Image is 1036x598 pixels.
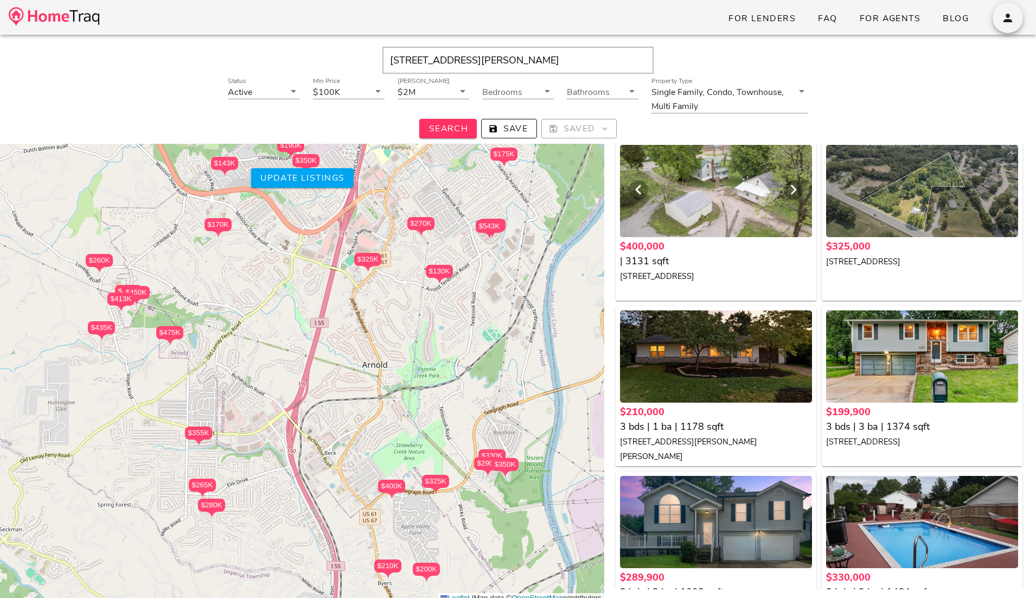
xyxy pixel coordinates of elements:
div: $355K [185,427,212,440]
div: $130K [426,265,453,284]
button: Update listings [251,168,353,188]
div: $200K [413,563,440,582]
input: Enter Your Address, Zipcode or City & State [382,47,654,74]
div: $350K [292,154,319,173]
div: $440K [115,285,142,298]
button: Save [481,119,537,138]
div: $100K [313,87,340,97]
div: $265K [189,479,216,498]
div: $265K [189,479,216,492]
img: triPin.png [482,470,494,476]
div: $170K [204,218,232,237]
div: $270K [407,217,434,230]
div: $175K [490,148,517,167]
div: $400,000 [620,239,812,254]
div: [PERSON_NAME]$2M [398,85,469,99]
button: Saved [541,119,616,138]
div: $325K [354,253,381,272]
span: Blog [942,12,969,24]
small: [STREET_ADDRESS][PERSON_NAME][PERSON_NAME] [620,436,757,462]
div: Single Family, [651,87,705,97]
img: triPin.png [498,161,510,167]
div: $143K [211,157,238,176]
img: triPin.png [206,512,218,518]
div: $290K [474,457,501,476]
div: $325K [422,475,449,488]
div: $190K [277,139,304,158]
div: 3 bds | 3 ba | 1374 sqft [826,419,1018,434]
small: [STREET_ADDRESS] [620,271,694,282]
img: triPin.png [219,170,231,176]
div: $525K [478,219,506,232]
a: FAQ [809,9,846,28]
div: $355K [185,427,212,446]
div: $475K [156,326,183,345]
div: $260K [86,254,113,267]
img: triPin.png [421,576,432,582]
button: Search [419,119,477,138]
img: triPin.png [164,339,176,345]
a: For Agents [850,9,929,28]
div: 3 bds | 1 ba | 1178 sqft [620,419,812,434]
div: $413K [107,292,135,306]
div: $170K [204,218,232,231]
img: triPin.png [94,267,105,273]
img: triPin.png [386,493,398,499]
img: triPin.png [500,471,511,477]
div: $435K [88,321,115,334]
div: $2M [398,87,415,97]
div: $290K [474,457,501,470]
a: Blog [933,9,977,28]
div: $450K [123,286,150,305]
span: Save [490,123,528,135]
a: $199,900 3 bds | 3 ba | 1374 sqft [STREET_ADDRESS] [826,405,1018,449]
div: Condo, [707,87,734,97]
div: Multi Family [651,101,698,111]
a: For Lenders [719,9,804,28]
div: $210K [374,559,401,572]
div: Property TypeSingle Family,Condo,Townhouse,Multi Family [651,85,808,113]
span: Search [428,123,468,135]
div: Bedrooms [482,85,554,99]
span: For Agents [859,12,920,24]
img: triPin.png [430,488,442,494]
span: FAQ [817,12,837,24]
div: $435K [88,321,115,340]
small: [STREET_ADDRESS] [826,436,900,447]
img: triPin.png [116,306,127,311]
div: $130K [426,265,453,278]
div: Min Price$100K [313,85,385,99]
iframe: Chat Widget [982,546,1036,598]
img: triPin.png [415,230,427,236]
div: $289,900 [620,570,812,585]
div: $400K [378,480,405,499]
img: triPin.png [434,278,445,284]
div: $330,000 [826,570,1018,585]
div: | 3131 sqft [620,254,812,269]
span: For Lenders [728,12,796,24]
img: triPin.png [300,167,312,173]
label: Status [228,77,246,85]
div: $475K [156,326,183,339]
div: $280K [198,499,225,518]
img: triPin.png [131,299,142,305]
img: triPin.png [96,334,107,340]
span: Update listings [260,172,344,184]
label: Min Price [313,77,340,85]
div: $210,000 [620,405,812,419]
div: Townhouse, [737,87,784,97]
div: $330K [478,449,506,468]
div: $330K [478,449,506,462]
div: Bathrooms [567,85,638,99]
img: triPin.png [285,152,297,158]
div: $525K [478,219,506,238]
div: $350K [292,154,319,167]
div: StatusActive [228,85,299,99]
div: $143K [211,157,238,170]
div: $325K [422,475,449,494]
img: triPin.png [484,233,495,239]
img: triPin.png [213,231,224,237]
div: $413K [107,292,135,311]
div: $350K [491,458,519,477]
